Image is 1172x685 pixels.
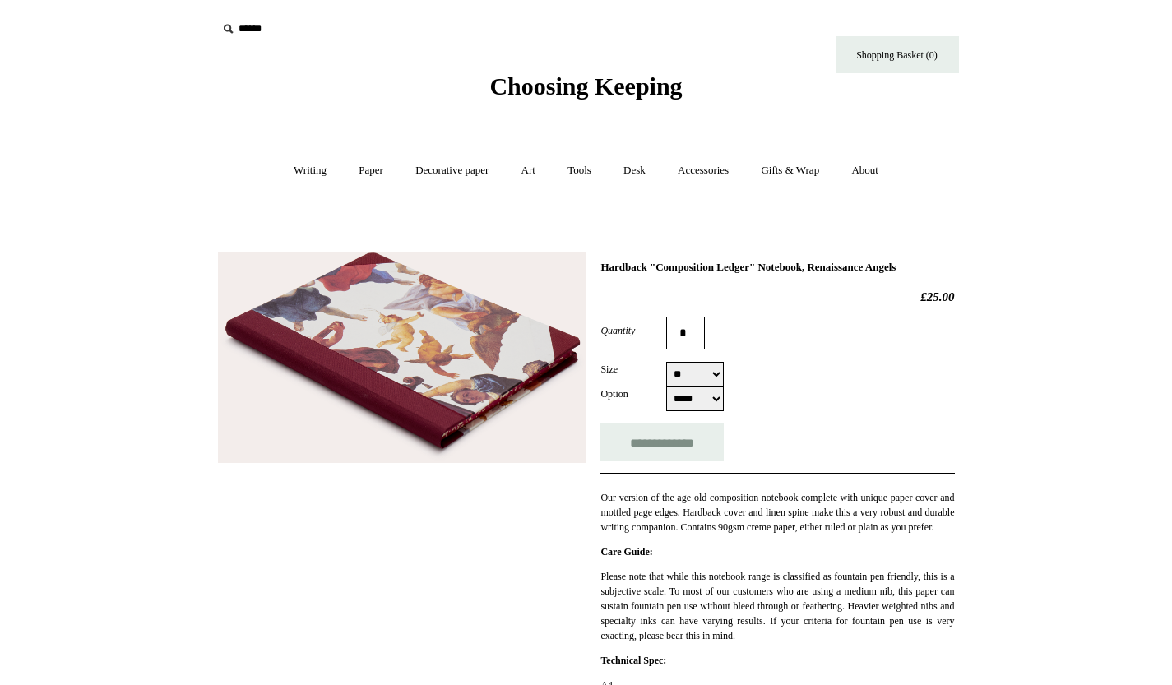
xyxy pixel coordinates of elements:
a: Tools [553,149,606,192]
a: Decorative paper [401,149,503,192]
p: Please note that while this notebook range is classified as fountain pen friendly, this is a subj... [600,569,954,643]
a: About [836,149,893,192]
a: Accessories [663,149,744,192]
a: Writing [279,149,341,192]
a: Paper [344,149,398,192]
strong: Technical Spec: [600,655,666,666]
p: Our version of the age-old composition notebook complete with unique paper cover and mottled page... [600,490,954,535]
h2: £25.00 [600,289,954,304]
label: Size [600,362,666,377]
label: Quantity [600,323,666,338]
a: Choosing Keeping [489,86,682,97]
a: Desk [609,149,660,192]
strong: Care Guide: [600,546,652,558]
a: Gifts & Wrap [746,149,834,192]
span: Choosing Keeping [489,72,682,100]
img: Hardback "Composition Ledger" Notebook, Renaissance Angels [218,252,586,464]
label: Option [600,386,666,401]
a: Art [507,149,550,192]
a: Shopping Basket (0) [836,36,959,73]
h1: Hardback "Composition Ledger" Notebook, Renaissance Angels [600,261,954,274]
